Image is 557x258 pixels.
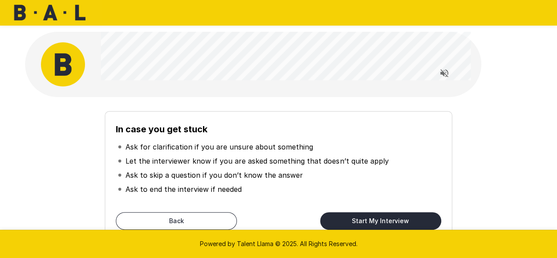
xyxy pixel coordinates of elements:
[125,156,388,166] p: Let the interviewer know if you are asked something that doesn’t quite apply
[116,124,207,135] b: In case you get stuck
[320,212,441,230] button: Start My Interview
[125,142,313,152] p: Ask for clarification if you are unsure about something
[125,184,242,194] p: Ask to end the interview if needed
[125,170,303,180] p: Ask to skip a question if you don’t know the answer
[11,239,546,248] p: Powered by Talent Llama © 2025. All Rights Reserved.
[435,64,453,82] button: Read questions aloud
[116,212,237,230] button: Back
[41,42,85,86] img: bal_avatar.png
